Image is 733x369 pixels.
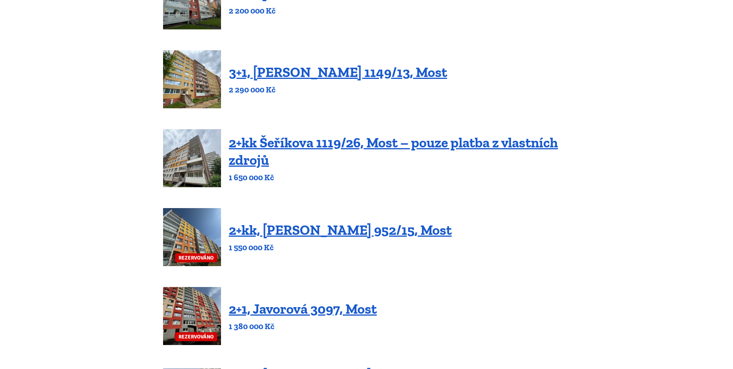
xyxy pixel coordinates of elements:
a: 2+kk Šeříkova 1119/26, Most – pouze platba z vlastních zdrojů [229,134,558,168]
p: 1 550 000 Kč [229,242,452,253]
p: 2 290 000 Kč [229,84,447,95]
span: REZERVOVÁNO [175,332,217,341]
p: 2 200 000 Kč [229,5,396,16]
a: REZERVOVÁNO [163,208,221,266]
p: 1 650 000 Kč [229,172,570,183]
p: 1 380 000 Kč [229,321,377,332]
span: REZERVOVÁNO [175,253,217,262]
a: 2+kk, [PERSON_NAME] 952/15, Most [229,222,452,238]
a: 3+1, [PERSON_NAME] 1149/13, Most [229,64,447,80]
a: REZERVOVÁNO [163,287,221,345]
a: 2+1, Javorová 3097, Most [229,301,377,317]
